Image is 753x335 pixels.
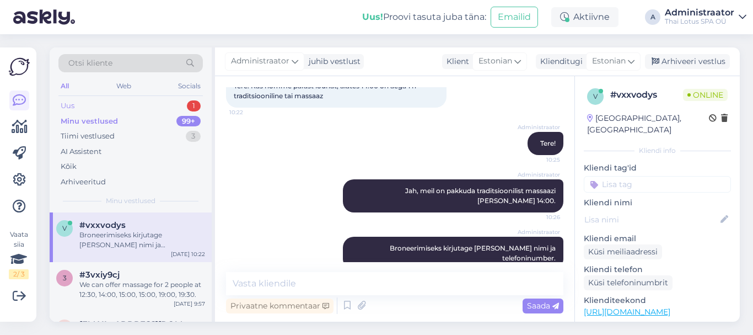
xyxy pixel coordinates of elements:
[61,146,101,157] div: AI Assistent
[584,307,670,317] a: [URL][DOMAIN_NAME]
[540,139,556,147] span: Tere!
[665,17,734,26] div: Thai Lotus SPA OÜ
[518,171,560,179] span: Administraator
[645,9,660,25] div: A
[174,300,205,308] div: [DATE] 9:57
[226,299,334,313] div: Privaatne kommentaar
[527,301,559,311] span: Saada
[593,92,598,100] span: v
[61,116,118,127] div: Minu vestlused
[61,131,115,142] div: Tiimi vestlused
[61,161,77,172] div: Kõik
[587,113,709,136] div: [GEOGRAPHIC_DATA], [GEOGRAPHIC_DATA]
[584,233,731,244] p: Kliendi email
[9,230,29,279] div: Vaata siia
[106,196,155,206] span: Minu vestlused
[491,7,538,28] button: Emailid
[584,275,673,290] div: Küsi telefoninumbrit
[519,213,560,221] span: 10:26
[176,116,201,127] div: 99+
[61,177,106,188] div: Arhiveeritud
[9,56,30,77] img: Askly Logo
[665,8,746,26] a: AdministraatorThai Lotus SPA OÜ
[584,295,731,306] p: Klienditeekond
[79,230,205,250] div: Broneerimiseks kirjutage [PERSON_NAME] nimi ja telefoninumber.
[171,250,205,258] div: [DATE] 10:22
[478,55,512,67] span: Estonian
[187,100,201,111] div: 1
[584,146,731,156] div: Kliendi info
[551,7,618,27] div: Aktiivne
[229,108,271,116] span: 10:22
[683,89,728,101] span: Online
[584,244,662,259] div: Küsi meiliaadressi
[79,280,205,300] div: We can offer massage for 2 people at 12:30, 14:00, 15:00, 15:00, 19:00, 19:30.
[584,214,718,226] input: Lisa nimi
[584,176,731,193] input: Lisa tag
[79,220,126,230] span: #vxxvodys
[665,8,734,17] div: Administraator
[584,197,731,209] p: Kliendi nimi
[584,162,731,174] p: Kliendi tag'id
[114,79,133,93] div: Web
[362,12,383,22] b: Uus!
[519,156,560,164] span: 10:25
[592,55,626,67] span: Estonian
[62,224,67,232] span: v
[536,56,583,67] div: Klienditugi
[390,244,557,262] span: Broneerimiseks kirjutage [PERSON_NAME] nimi ja telefoninumber.
[9,269,29,279] div: 2 / 3
[362,10,486,24] div: Proovi tasuta juba täna:
[79,270,120,280] span: #3vxiy9cj
[442,56,469,67] div: Klient
[58,79,71,93] div: All
[304,56,361,67] div: juhib vestlust
[61,100,74,111] div: Uus
[63,274,67,282] span: 3
[610,88,683,102] div: # vxxvodys
[518,123,560,131] span: Administraator
[231,55,289,67] span: Administraator
[79,320,194,329] span: chrislensalumets@gmail.com
[584,264,731,275] p: Kliendi telefon
[68,57,112,69] span: Otsi kliente
[176,79,203,93] div: Socials
[645,54,730,69] div: Arhiveeri vestlus
[186,131,201,142] div: 3
[405,187,557,205] span: Jah, meil on pakkuda traditsioonilist massaazi [PERSON_NAME] 14:00.
[518,228,560,236] span: Administraator
[584,321,731,331] p: Vaata edasi ...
